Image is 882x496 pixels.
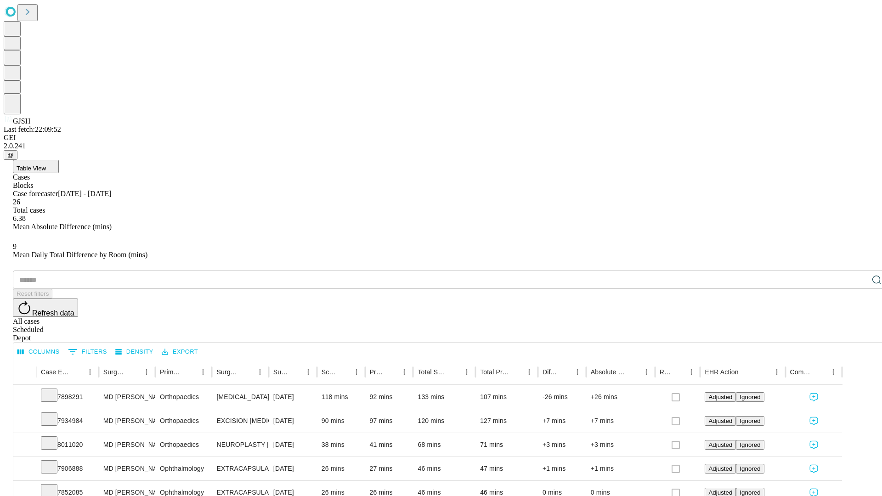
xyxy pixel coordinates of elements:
[216,433,264,457] div: NEUROPLASTY [MEDICAL_DATA] AT [GEOGRAPHIC_DATA]
[7,152,14,158] span: @
[480,385,533,409] div: 107 mins
[13,198,20,206] span: 26
[640,366,653,378] button: Menu
[103,457,151,480] div: MD [PERSON_NAME]
[350,366,363,378] button: Menu
[322,385,361,409] div: 118 mins
[216,409,264,433] div: EXCISION [MEDICAL_DATA] WRIST
[770,366,783,378] button: Menu
[160,368,183,376] div: Primary Service
[41,433,94,457] div: 8011020
[66,344,109,359] button: Show filters
[543,433,582,457] div: +3 mins
[4,125,61,133] span: Last fetch: 22:09:52
[13,206,45,214] span: Total cases
[160,433,207,457] div: Orthopaedics
[32,309,74,317] span: Refresh data
[127,366,140,378] button: Sort
[370,457,409,480] div: 27 mins
[103,409,151,433] div: MD [PERSON_NAME] [PERSON_NAME]
[591,385,650,409] div: +26 mins
[543,457,582,480] div: +1 mins
[254,366,266,378] button: Menu
[418,385,471,409] div: 133 mins
[705,440,736,450] button: Adjusted
[480,433,533,457] div: 71 mins
[385,366,398,378] button: Sort
[558,366,571,378] button: Sort
[591,409,650,433] div: +7 mins
[289,366,302,378] button: Sort
[322,433,361,457] div: 38 mins
[370,409,409,433] div: 97 mins
[705,464,736,473] button: Adjusted
[273,409,312,433] div: [DATE]
[398,366,411,378] button: Menu
[591,457,650,480] div: +1 mins
[15,345,62,359] button: Select columns
[418,368,447,376] div: Total Scheduled Duration
[273,457,312,480] div: [DATE]
[708,441,732,448] span: Adjusted
[571,366,584,378] button: Menu
[103,433,151,457] div: MD [PERSON_NAME] [PERSON_NAME]
[705,416,736,426] button: Adjusted
[510,366,523,378] button: Sort
[708,489,732,496] span: Adjusted
[13,190,58,197] span: Case forecaster
[17,165,46,172] span: Table View
[113,345,156,359] button: Density
[370,368,384,376] div: Predicted In Room Duration
[627,366,640,378] button: Sort
[814,366,827,378] button: Sort
[740,441,760,448] span: Ignored
[736,464,764,473] button: Ignored
[273,368,288,376] div: Surgery Date
[740,394,760,400] span: Ignored
[322,368,336,376] div: Scheduled In Room Duration
[184,366,197,378] button: Sort
[13,242,17,250] span: 9
[685,366,698,378] button: Menu
[672,366,685,378] button: Sort
[736,392,764,402] button: Ignored
[216,457,264,480] div: EXTRACAPSULAR CATARACT REMOVAL WITH [MEDICAL_DATA]
[17,290,49,297] span: Reset filters
[705,392,736,402] button: Adjusted
[827,366,840,378] button: Menu
[322,409,361,433] div: 90 mins
[197,366,209,378] button: Menu
[58,190,111,197] span: [DATE] - [DATE]
[740,417,760,424] span: Ignored
[13,214,26,222] span: 6.38
[523,366,536,378] button: Menu
[736,440,764,450] button: Ignored
[460,366,473,378] button: Menu
[4,150,17,160] button: @
[103,368,126,376] div: Surgeon Name
[736,416,764,426] button: Ignored
[705,368,738,376] div: EHR Action
[302,366,315,378] button: Menu
[740,465,760,472] span: Ignored
[13,223,112,231] span: Mean Absolute Difference (mins)
[4,142,878,150] div: 2.0.241
[41,409,94,433] div: 7934984
[13,117,30,125] span: GJSH
[370,433,409,457] div: 41 mins
[41,385,94,409] div: 7898291
[159,345,200,359] button: Export
[216,385,264,409] div: [MEDICAL_DATA] MEDIAL AND LATERAL MENISCECTOMY
[160,385,207,409] div: Orthopaedics
[591,368,626,376] div: Absolute Difference
[708,394,732,400] span: Adjusted
[216,368,239,376] div: Surgery Name
[543,385,582,409] div: -26 mins
[418,433,471,457] div: 68 mins
[480,368,509,376] div: Total Predicted Duration
[4,134,878,142] div: GEI
[71,366,84,378] button: Sort
[447,366,460,378] button: Sort
[740,366,752,378] button: Sort
[322,457,361,480] div: 26 mins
